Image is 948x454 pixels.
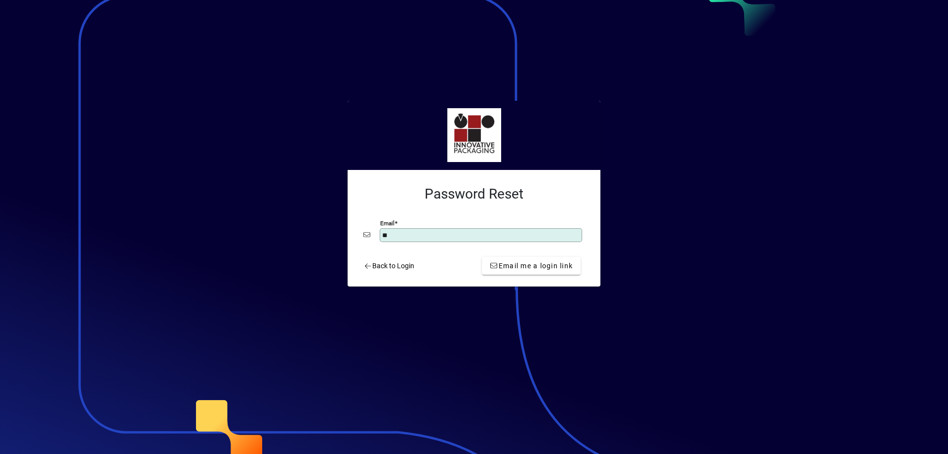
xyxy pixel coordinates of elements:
a: Back to Login [359,257,418,275]
span: Back to Login [363,261,414,271]
button: Email me a login link [482,257,581,275]
mat-label: Email [380,220,395,227]
span: Email me a login link [490,261,573,271]
h2: Password Reset [363,186,585,203]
